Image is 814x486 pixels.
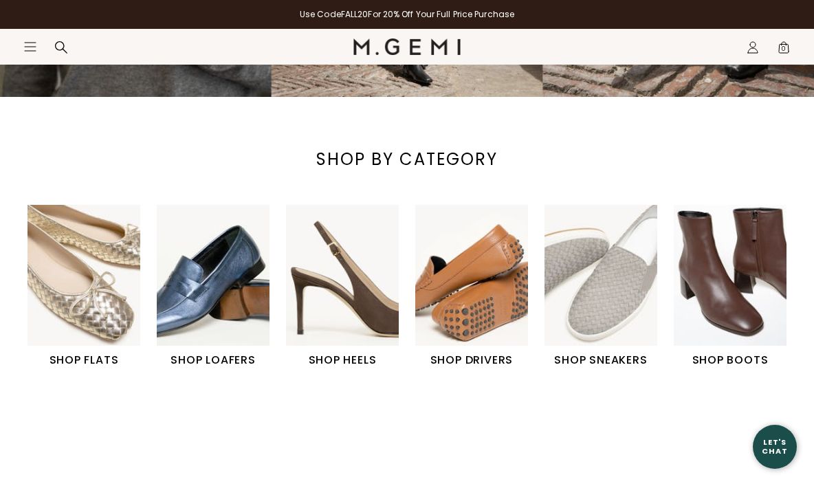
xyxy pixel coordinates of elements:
[415,352,528,368] h1: SHOP DRIVERS
[27,205,140,368] a: SHOP FLATS
[157,205,269,368] a: SHOP LOAFERS
[286,352,399,368] h1: SHOP HEELS
[353,38,461,55] img: M.Gemi
[674,205,786,368] a: SHOP BOOTS
[544,352,657,368] h1: SHOP SNEAKERS
[674,205,803,368] div: 6 / 6
[286,205,415,368] div: 3 / 6
[305,148,509,170] div: SHOP BY CATEGORY
[777,43,791,57] span: 0
[544,205,657,368] a: SHOP SNEAKERS
[286,205,399,368] a: SHOP HEELS
[23,40,37,54] button: Open site menu
[27,352,140,368] h1: SHOP FLATS
[157,352,269,368] h1: SHOP LOAFERS
[544,205,674,368] div: 5 / 6
[415,205,528,368] a: SHOP DRIVERS
[415,205,544,368] div: 4 / 6
[27,205,157,368] div: 1 / 6
[341,8,368,20] strong: FALL20
[674,352,786,368] h1: SHOP BOOTS
[157,205,286,368] div: 2 / 6
[753,438,797,455] div: Let's Chat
